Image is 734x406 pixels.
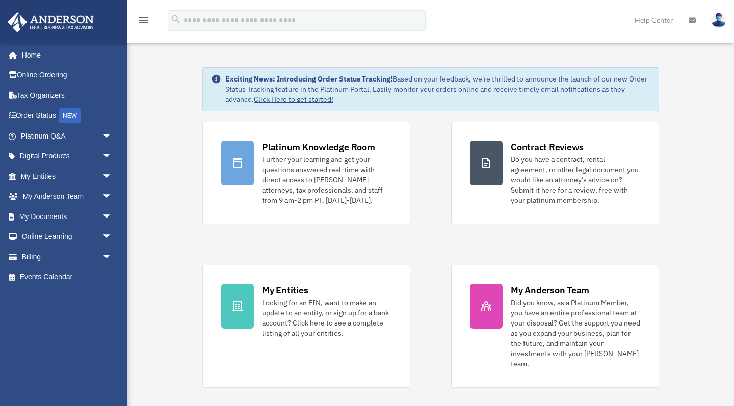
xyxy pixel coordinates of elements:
div: Platinum Knowledge Room [262,141,375,153]
i: menu [138,14,150,26]
a: My Documentsarrow_drop_down [7,206,127,227]
div: NEW [59,108,81,123]
a: Online Learningarrow_drop_down [7,227,127,247]
div: Did you know, as a Platinum Member, you have an entire professional team at your disposal? Get th... [511,297,640,369]
a: Tax Organizers [7,85,127,105]
a: Events Calendar [7,267,127,287]
span: arrow_drop_down [102,206,122,227]
a: My Entitiesarrow_drop_down [7,166,127,186]
strong: Exciting News: Introducing Order Status Tracking! [225,74,392,84]
a: My Entities Looking for an EIN, want to make an update to an entity, or sign up for a bank accoun... [202,265,410,388]
div: Contract Reviews [511,141,584,153]
span: arrow_drop_down [102,146,122,167]
a: Contract Reviews Do you have a contract, rental agreement, or other legal document you would like... [451,122,659,224]
img: Anderson Advisors Platinum Portal [5,12,97,32]
a: Digital Productsarrow_drop_down [7,146,127,167]
div: Looking for an EIN, want to make an update to an entity, or sign up for a bank account? Click her... [262,297,391,338]
i: search [170,14,181,25]
div: Further your learning and get your questions answered real-time with direct access to [PERSON_NAM... [262,154,391,205]
a: My Anderson Teamarrow_drop_down [7,186,127,207]
a: Platinum Q&Aarrow_drop_down [7,126,127,146]
a: Click Here to get started! [254,95,333,104]
a: Platinum Knowledge Room Further your learning and get your questions answered real-time with dire... [202,122,410,224]
span: arrow_drop_down [102,166,122,187]
span: arrow_drop_down [102,186,122,207]
a: Online Ordering [7,65,127,86]
div: My Anderson Team [511,284,589,296]
a: menu [138,18,150,26]
span: arrow_drop_down [102,227,122,248]
a: Billingarrow_drop_down [7,247,127,267]
div: Do you have a contract, rental agreement, or other legal document you would like an attorney's ad... [511,154,640,205]
img: User Pic [711,13,726,28]
a: Order StatusNEW [7,105,127,126]
span: arrow_drop_down [102,126,122,147]
a: My Anderson Team Did you know, as a Platinum Member, you have an entire professional team at your... [451,265,659,388]
div: Based on your feedback, we're thrilled to announce the launch of our new Order Status Tracking fe... [225,74,650,104]
div: My Entities [262,284,308,296]
span: arrow_drop_down [102,247,122,267]
a: Home [7,45,122,65]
